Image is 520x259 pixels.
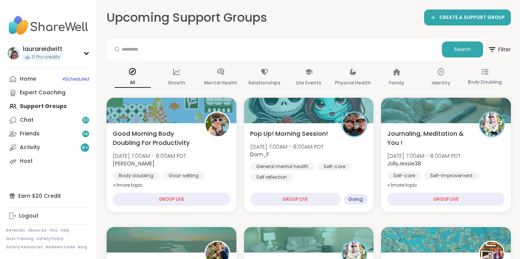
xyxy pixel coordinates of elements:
a: Home4Scheduled [6,72,91,86]
a: Referrals [6,228,25,233]
p: Physical Health [335,78,371,87]
div: Goal-setting [163,172,205,180]
span: [DATE] 7:00AM - 8:00AM PDT [387,152,461,160]
div: Self-care [387,172,421,180]
button: Filter [488,38,511,60]
div: General mental health [250,163,314,170]
span: 0 Pro credits [32,54,60,60]
div: Logout [19,212,38,220]
span: Filter [488,40,511,59]
img: ShareWell Nav Logo [6,12,91,39]
a: Help [61,228,70,233]
a: Safety Policy [37,236,64,242]
span: Going [348,196,363,202]
span: [DATE] 7:00AM - 8:00AM PDT [113,152,186,160]
a: Logout [6,209,91,223]
b: JollyJessie38 [387,160,421,167]
span: 14 [83,131,88,137]
span: 9 + [82,145,88,151]
p: Family [389,78,404,87]
span: [DATE] 7:00AM - 8:00AM PDT [250,143,324,151]
p: Mental Health [204,78,237,87]
div: Host [20,157,33,165]
a: About Us [28,228,46,233]
p: Growth [168,78,185,87]
a: Friends14 [6,127,91,141]
b: Dom_F [250,151,269,158]
a: Safety Resources [6,245,43,250]
p: Life Events [296,78,321,87]
div: Self-Improvement [424,172,479,180]
div: laurareidwitt [23,45,62,53]
span: Search [454,46,471,53]
img: Adrienne_QueenOfTheDawn [206,113,229,136]
div: Home [20,75,36,83]
a: CREATE A SUPPORT GROUP [424,10,511,25]
img: Dom_F [343,113,366,136]
span: 4 Scheduled [62,76,89,82]
div: GROUP LIVE [113,193,230,206]
div: Friends [20,130,40,138]
img: JollyJessie38 [480,113,504,136]
p: Identity [432,78,450,87]
a: Blog [78,245,87,250]
span: CREATE A SUPPORT GROUP [439,14,505,21]
div: Chat [20,116,33,124]
div: Self reflection [250,173,293,181]
a: Host [6,154,91,168]
div: Body doubling [113,172,160,180]
span: Pop Up! Morning Session! [250,129,328,138]
img: laurareidwitt [8,47,20,59]
a: Activity9+ [6,141,91,154]
a: Chat51 [6,113,91,127]
a: Expert Coaching [6,86,91,100]
b: [PERSON_NAME] [113,160,155,167]
div: GROUP LIVE [387,193,505,206]
div: Earn $20 Credit [6,189,91,203]
span: 51 [83,117,88,124]
div: Expert Coaching [20,89,65,97]
h2: Upcoming Support Groups [107,9,267,26]
button: Search [442,41,483,57]
span: Journaling, Meditation & You ! [387,129,471,148]
div: Self-care [317,163,351,170]
p: Body Doubling [468,78,502,87]
a: Redeem Code [46,245,75,250]
p: Relationships [249,78,281,87]
a: Host Training [6,236,33,242]
a: FAQ [49,228,57,233]
div: GROUP LIVE [250,193,341,206]
div: Activity [20,144,40,151]
span: Good Morning Body Doubling For Productivity [113,129,196,148]
p: All [115,78,151,88]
